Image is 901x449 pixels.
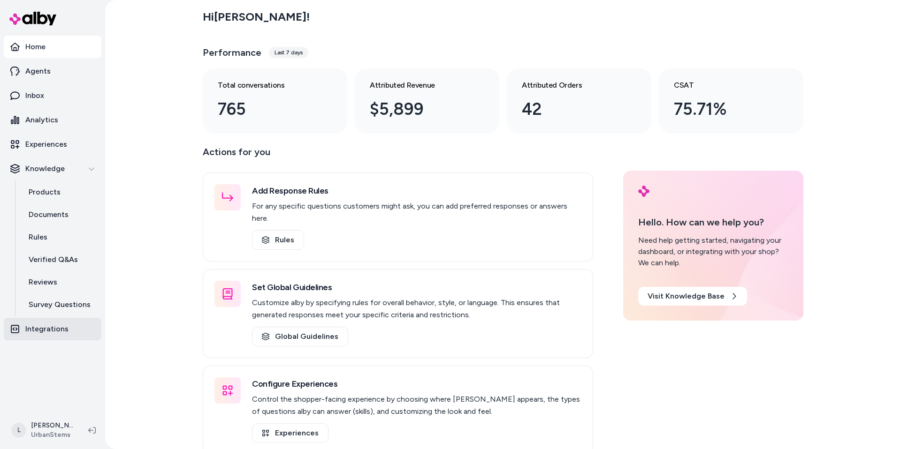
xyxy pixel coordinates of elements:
[252,230,304,250] a: Rules
[29,232,47,243] p: Rules
[31,430,73,440] span: UrbanStems
[638,186,649,197] img: alby Logo
[659,68,803,133] a: CSAT 75.71%
[252,393,581,418] p: Control the shopper-facing experience by choosing where [PERSON_NAME] appears, the types of quest...
[25,163,65,174] p: Knowledge
[19,226,101,248] a: Rules
[638,287,747,306] a: Visit Knowledge Base
[252,327,348,346] a: Global Guidelines
[9,12,56,25] img: alby Logo
[203,46,261,59] h3: Performance
[252,423,328,443] a: Experiences
[4,157,101,180] button: Knowledge
[522,97,621,122] div: 42
[507,68,651,133] a: Attributed Orders 42
[29,299,91,310] p: Survey Questions
[252,200,581,224] p: For any specific questions customers might ask, you can add preferred responses or answers here.
[252,184,581,197] h3: Add Response Rules
[19,181,101,203] a: Products
[31,421,73,430] p: [PERSON_NAME]
[19,293,101,316] a: Survey Questions
[674,97,773,122] div: 75.71%
[252,377,581,390] h3: Configure Experiences
[29,254,78,265] p: Verified Q&As
[25,139,67,150] p: Experiences
[19,203,101,226] a: Documents
[4,36,101,58] a: Home
[4,318,101,340] a: Integrations
[29,277,57,288] p: Reviews
[4,133,101,156] a: Experiences
[11,423,26,438] span: L
[4,109,101,131] a: Analytics
[355,68,499,133] a: Attributed Revenue $5,899
[218,80,317,91] h3: Total conversations
[252,297,581,321] p: Customize alby by specifying rules for overall behavior, style, or language. This ensures that ge...
[674,80,773,91] h3: CSAT
[269,47,308,58] div: Last 7 days
[25,323,69,335] p: Integrations
[25,41,46,52] p: Home
[252,281,581,294] h3: Set Global Guidelines
[29,187,61,198] p: Products
[638,235,788,269] div: Need help getting started, navigating your dashboard, or integrating with your shop? We can help.
[19,248,101,271] a: Verified Q&As
[370,97,469,122] div: $5,899
[370,80,469,91] h3: Attributed Revenue
[4,60,101,82] a: Agents
[203,68,347,133] a: Total conversations 765
[218,97,317,122] div: 765
[6,415,81,445] button: L[PERSON_NAME]UrbanStems
[203,10,310,24] h2: Hi [PERSON_NAME] !
[25,66,51,77] p: Agents
[522,80,621,91] h3: Attributed Orders
[203,144,593,167] p: Actions for you
[25,114,58,126] p: Analytics
[25,90,44,101] p: Inbox
[19,271,101,293] a: Reviews
[638,215,788,229] p: Hello. How can we help you?
[29,209,69,220] p: Documents
[4,84,101,107] a: Inbox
